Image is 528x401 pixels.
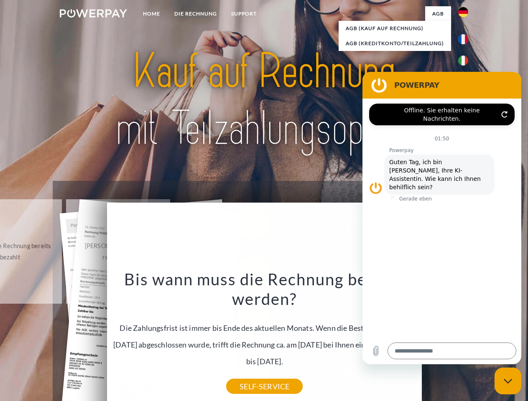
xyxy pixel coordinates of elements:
[136,6,167,21] a: Home
[60,9,127,18] img: logo-powerpay-white.svg
[495,368,521,394] iframe: Schaltfläche zum Öffnen des Messaging-Fensters; Konversation läuft
[425,6,451,21] a: agb
[339,36,451,51] a: AGB (Kreditkonto/Teilzahlung)
[458,34,468,44] img: fr
[226,379,303,394] a: SELF-SERVICE
[458,7,468,17] img: de
[458,56,468,66] img: it
[80,40,448,160] img: title-powerpay_de.svg
[339,21,451,36] a: AGB (Kauf auf Rechnung)
[112,269,417,309] h3: Bis wann muss die Rechnung bezahlt werden?
[167,6,224,21] a: DIE RECHNUNG
[224,6,264,21] a: SUPPORT
[112,269,417,386] div: Die Zahlungsfrist ist immer bis Ende des aktuellen Monats. Wenn die Bestellung z.B. am [DATE] abg...
[362,72,521,364] iframe: Messaging-Fenster
[71,240,165,263] div: [PERSON_NAME] wurde retourniert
